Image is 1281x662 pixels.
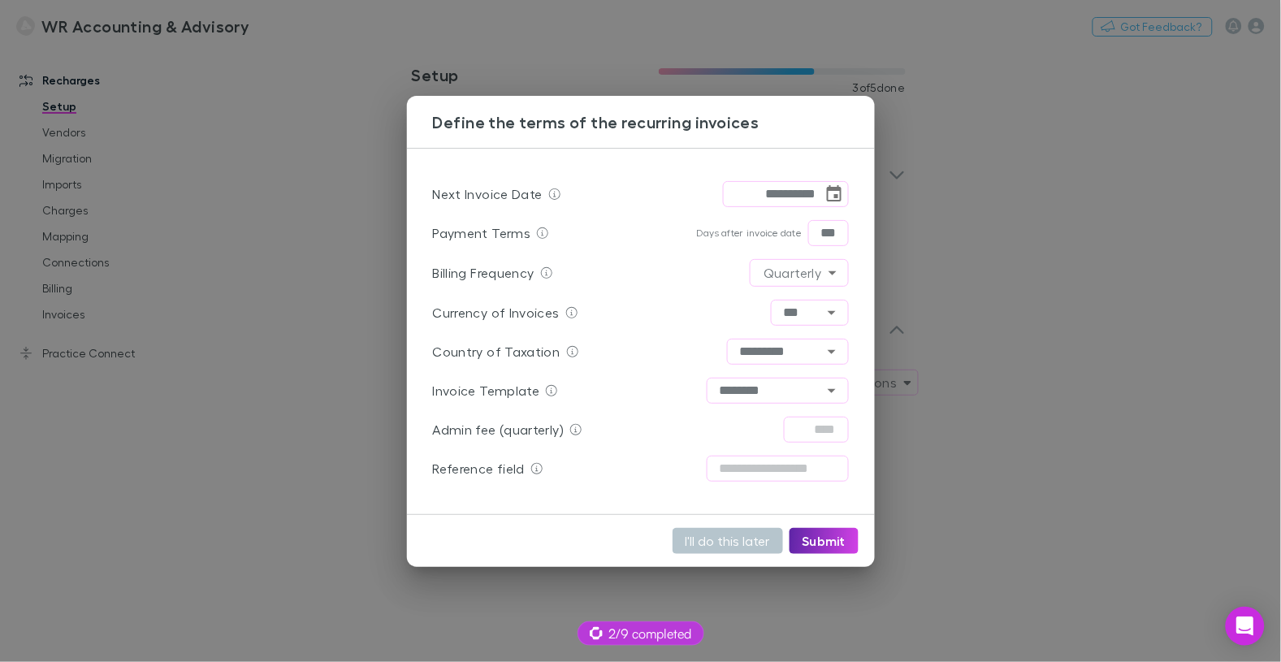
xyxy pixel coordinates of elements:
[820,379,843,402] button: Open
[823,183,846,206] button: Choose date, selected date is Sep 30, 2025
[790,528,859,554] button: Submit
[820,301,843,324] button: Open
[820,340,843,363] button: Open
[751,260,847,286] div: Quarterly
[433,112,875,132] h3: Define the terms of the recurring invoices
[433,381,540,400] p: Invoice Template
[1226,607,1265,646] div: Open Intercom Messenger
[433,184,543,204] p: Next Invoice Date
[433,342,560,361] p: Country of Taxation
[433,303,560,322] p: Currency of Invoices
[433,420,565,439] p: Admin fee (quarterly)
[696,227,801,240] p: Days after invoice date
[673,528,783,554] button: I'll do this later
[433,263,534,283] p: Billing Frequency
[433,459,526,478] p: Reference field
[433,223,531,243] p: Payment Terms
